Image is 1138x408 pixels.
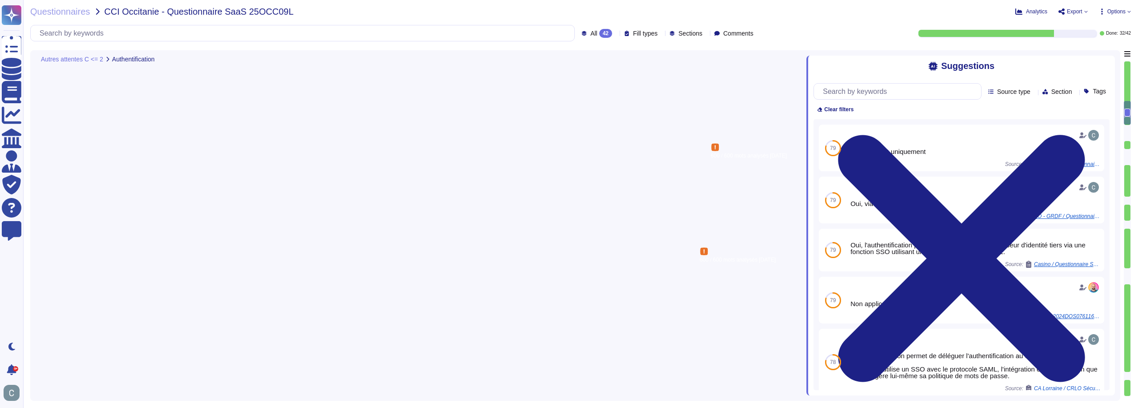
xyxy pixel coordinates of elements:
[1088,334,1099,345] img: user
[13,366,18,372] div: 9+
[1026,9,1047,14] span: Analytics
[818,84,981,99] input: Search by keywords
[1120,31,1131,36] span: 32 / 42
[35,25,574,41] input: Search by keywords
[678,30,702,36] span: Sections
[2,383,26,403] button: user
[112,56,155,62] span: Authentification
[830,198,836,203] span: 79
[41,56,103,62] span: Autres attentes C <= 2
[599,29,612,38] div: 42
[1088,282,1099,293] img: user
[830,298,836,303] span: 79
[633,30,657,36] span: Fill types
[4,385,20,401] img: user
[1107,9,1126,14] span: Options
[30,7,90,16] span: Questionnaires
[830,247,836,253] span: 79
[1088,130,1099,141] img: user
[1088,182,1099,193] img: user
[104,7,294,16] span: CCI Occitanie - Questionnaire SaaS 25OCC09L
[830,360,836,365] span: 78
[1106,31,1118,36] span: Done:
[723,30,753,36] span: Comments
[830,145,836,151] span: 79
[590,30,597,36] span: All
[1015,8,1047,15] button: Analytics
[1067,9,1082,14] span: Export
